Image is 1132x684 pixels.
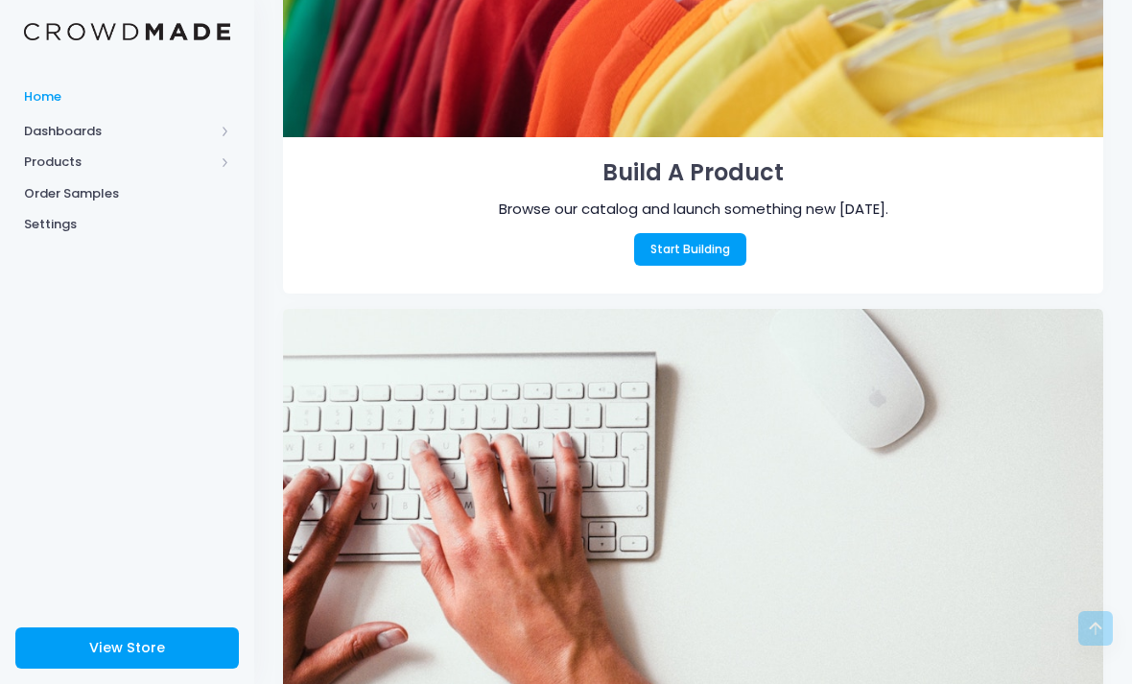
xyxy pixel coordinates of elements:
span: Products [24,153,214,172]
span: Settings [24,215,230,234]
a: Start Building [634,233,747,266]
a: View Store [15,627,239,669]
span: View Store [89,638,165,657]
span: Order Samples [24,184,230,203]
span: Dashboards [24,122,214,141]
h1: Build A Product [311,153,1075,193]
div: Browse our catalog and launch something new [DATE]. [342,199,1045,220]
img: Logo [24,23,230,41]
span: Home [24,87,230,106]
